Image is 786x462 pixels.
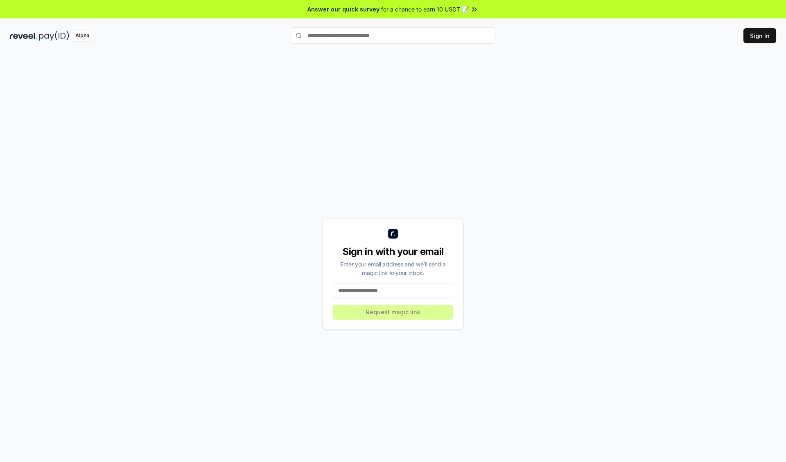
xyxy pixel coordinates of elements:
span: Answer our quick survey [307,5,379,14]
img: pay_id [39,31,69,41]
span: for a chance to earn 10 USDT 📝 [381,5,469,14]
button: Sign In [743,28,776,43]
img: reveel_dark [10,31,37,41]
div: Enter your email address and we’ll send a magic link to your inbox. [333,260,453,277]
div: Sign in with your email [333,245,453,258]
img: logo_small [388,229,398,239]
div: Alpha [71,31,94,41]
